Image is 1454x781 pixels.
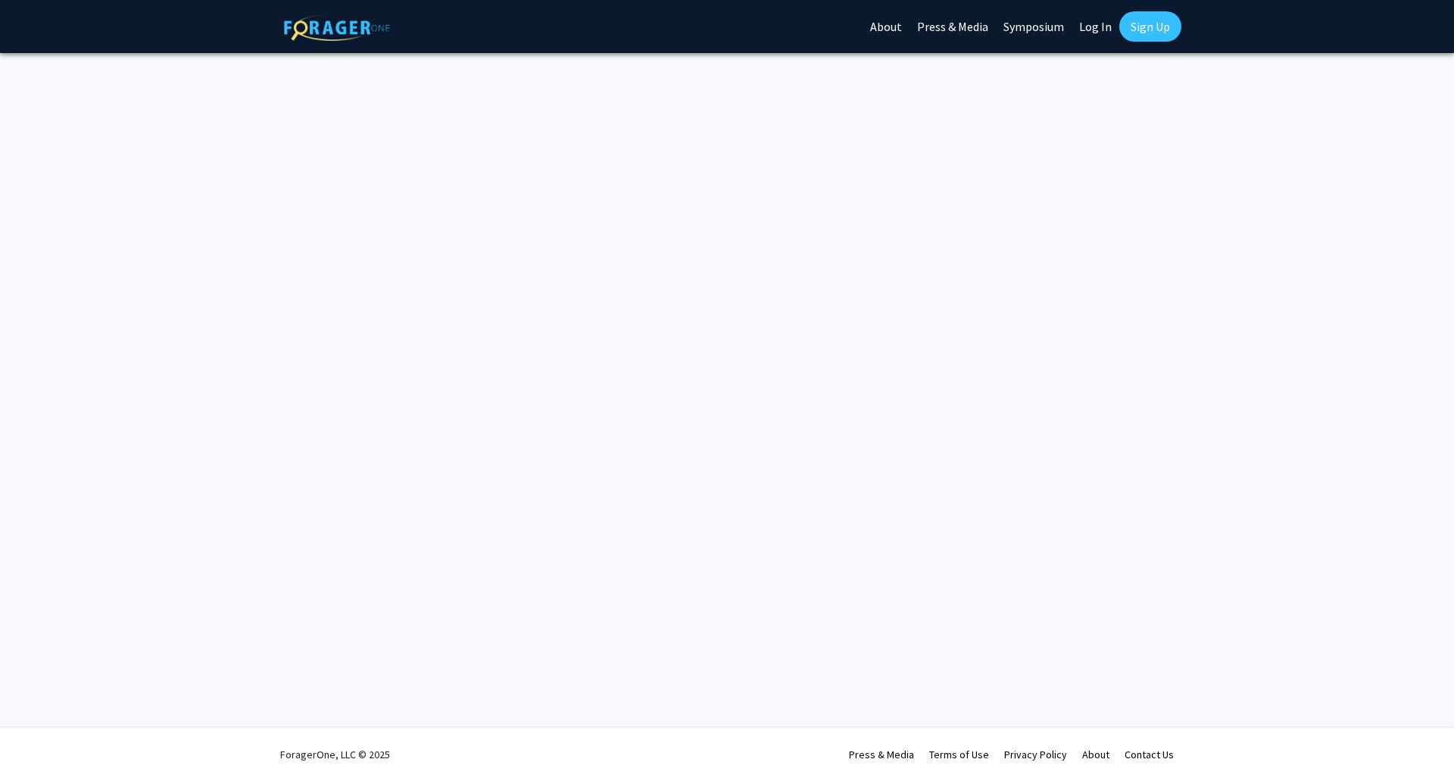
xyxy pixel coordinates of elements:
a: Terms of Use [929,748,989,761]
a: About [1082,748,1109,761]
img: ForagerOne Logo [284,14,390,41]
a: Press & Media [849,748,914,761]
a: Privacy Policy [1004,748,1067,761]
div: ForagerOne, LLC © 2025 [280,728,390,781]
a: Contact Us [1125,748,1174,761]
a: Sign Up [1119,11,1181,42]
